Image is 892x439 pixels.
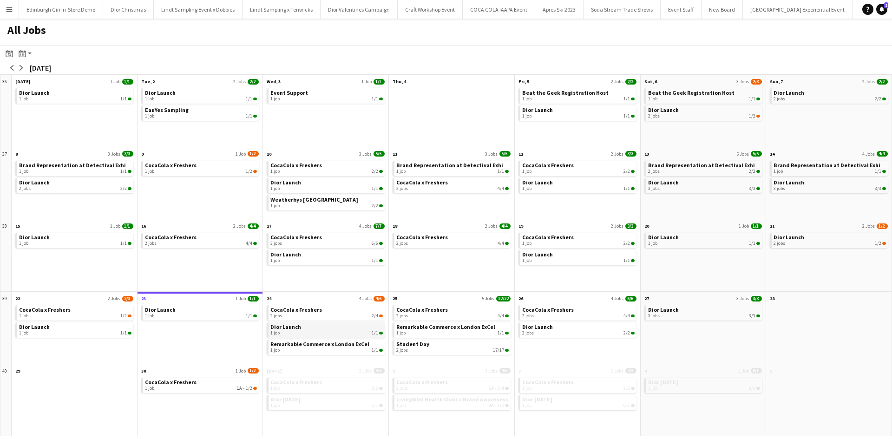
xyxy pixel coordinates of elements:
[270,403,280,408] span: 1 job
[882,170,886,173] span: 1/1
[246,169,252,174] span: 1/2
[270,306,322,313] span: CocaCola x Freshers
[145,233,257,246] a: CocaCola x Freshers2 jobs4/4
[463,0,535,19] button: COCA COLA IAAPA Event
[19,96,28,102] span: 1 job
[128,187,131,190] span: 2/2
[270,395,383,408] a: Dior [DATE]1 job1/1
[743,0,853,19] button: [GEOGRAPHIC_DATA] Experiential Event
[372,96,378,102] span: 1/1
[489,403,494,408] span: 2A
[749,96,755,102] span: 1/1
[145,234,197,241] span: CocaCola x Freshers
[270,378,383,391] a: CocaCola x Freshers1 job2/2
[270,241,282,246] span: 3 jobs
[372,330,378,336] span: 1/1
[522,258,531,263] span: 1 job
[19,161,131,174] a: Brand Representation at Detectival Exhibition1 job1/1
[498,313,504,319] span: 4/4
[19,169,28,174] span: 1 job
[770,151,774,157] span: 14
[270,347,280,353] span: 1 job
[15,79,30,85] span: [DATE]
[243,0,321,19] button: Lindt Sampling x Fenwicks
[522,395,635,408] a: Dior [DATE]1 job0/1
[751,79,762,85] span: 2/3
[774,241,785,246] span: 2 jobs
[19,179,50,186] span: Dior Launch
[253,115,257,118] span: 1/1
[522,96,531,102] span: 1 job
[522,89,609,96] span: Beat the Geek Registration Host
[396,186,408,191] span: 2 jobs
[270,396,301,403] span: Dior October 2025
[522,169,531,174] span: 1 job
[270,330,280,336] span: 1 job
[884,2,888,8] span: 2
[396,169,406,174] span: 1 job
[611,151,623,157] span: 2 Jobs
[522,233,635,246] a: CocaCola x Freshers1 job2/2
[518,151,523,157] span: 12
[270,233,383,246] a: CocaCola x Freshers3 jobs6/6
[120,96,127,102] span: 1/1
[270,161,383,174] a: CocaCola x Freshers1 job2/2
[875,186,881,191] span: 3/3
[267,151,271,157] span: 10
[623,330,630,336] span: 2/2
[120,169,127,174] span: 1/1
[862,79,875,85] span: 2 Jobs
[128,98,131,100] span: 1/1
[270,186,280,191] span: 1 job
[233,79,246,85] span: 2 Jobs
[648,88,761,102] a: Beat the Geek Registration Host1 job1/1
[749,313,755,319] span: 3/3
[396,341,429,347] span: Student Day
[756,170,760,173] span: 2/2
[648,179,679,186] span: Dior Launch
[522,162,574,169] span: CocaCola x Freshers
[396,241,408,246] span: 2 jobs
[379,170,383,173] span: 2/2
[103,0,154,19] button: Dior Christmas
[522,330,534,336] span: 2 jobs
[648,305,761,319] a: Dior Launch3 jobs3/3
[522,250,635,263] a: Dior Launch1 job1/1
[128,170,131,173] span: 1/1
[522,241,531,246] span: 1 job
[120,330,127,336] span: 1/1
[141,223,146,229] span: 16
[522,403,531,408] span: 1 job
[877,79,888,85] span: 2/2
[522,305,635,319] a: CocaCola x Freshers2 jobs4/4
[270,234,322,241] span: CocaCola x Freshers
[145,106,189,113] span: EauYes Sampling
[396,395,509,408] a: LivingWell Health Clubs x Brand Awareness1 job2A•1/2
[270,322,383,336] a: Dior Launch1 job1/1
[522,396,552,403] span: Dior October 2025
[774,178,886,191] a: Dior Launch3 jobs3/3
[648,105,761,119] a: Dior Launch2 jobs1/2
[498,403,504,408] span: 1/2
[774,186,785,191] span: 3 jobs
[522,178,635,191] a: Dior Launch1 job1/1
[756,98,760,100] span: 1/1
[522,106,553,113] span: Dior Launch
[644,79,657,85] span: Sat, 6
[749,241,755,246] span: 1/1
[270,89,308,96] span: Event Support
[372,403,378,408] span: 1/1
[498,241,504,246] span: 4/4
[270,386,280,391] span: 1 job
[623,113,630,119] span: 1/1
[141,79,155,85] span: Tue, 2
[648,386,657,391] span: 1 job
[875,96,881,102] span: 2/2
[270,179,301,186] span: Dior Launch
[246,386,252,391] span: 1/2
[270,203,280,209] span: 1 job
[522,386,531,391] span: 1 job
[372,203,378,209] span: 2/2
[270,96,280,102] span: 1 job
[623,313,630,319] span: 4/4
